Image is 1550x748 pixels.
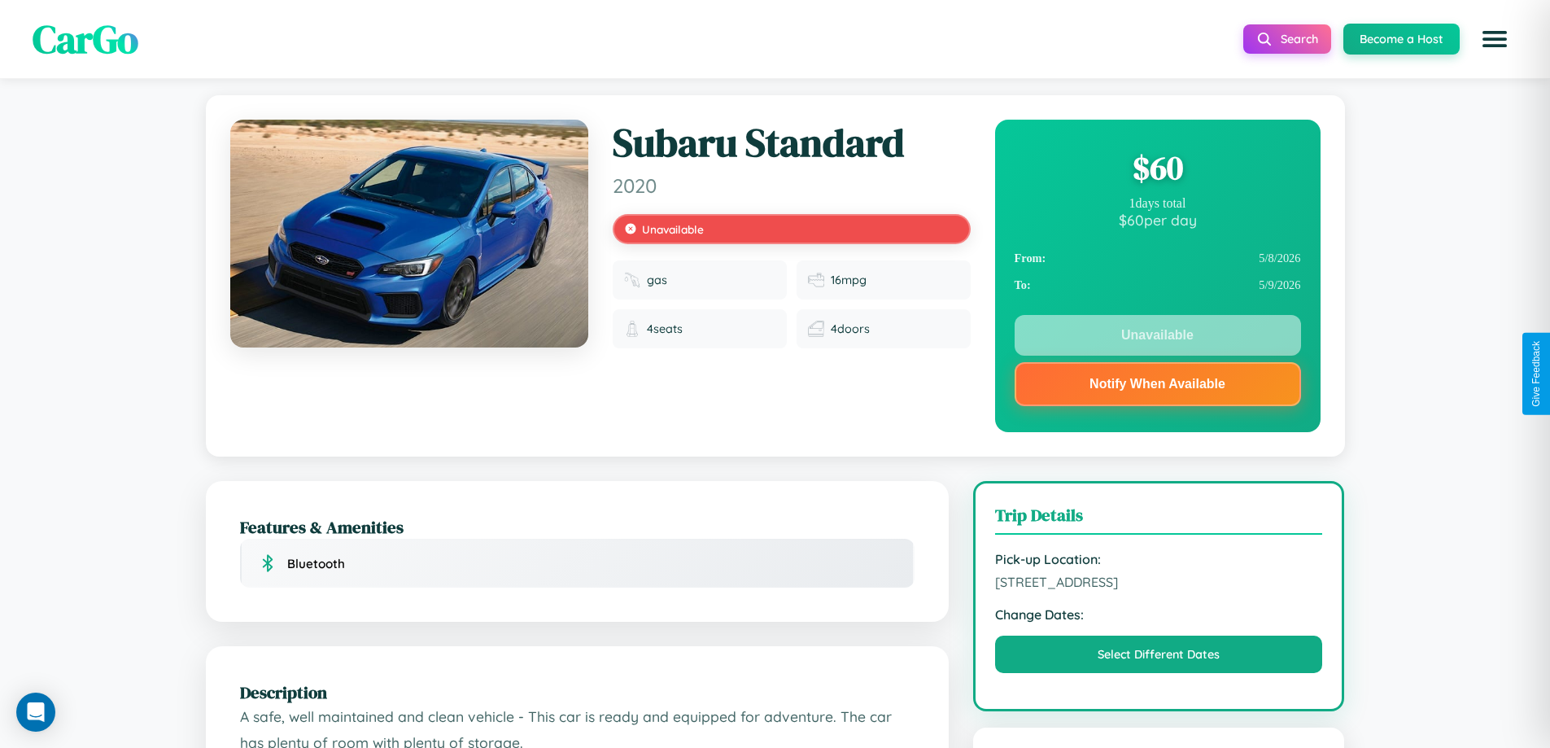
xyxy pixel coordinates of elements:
h2: Description [240,680,915,704]
strong: From: [1015,252,1046,265]
h1: Subaru Standard [613,120,971,167]
span: [STREET_ADDRESS] [995,574,1323,590]
strong: Pick-up Location: [995,551,1323,567]
button: Become a Host [1343,24,1460,55]
span: 4 seats [647,322,683,336]
button: Notify When Available [1015,362,1301,406]
div: $ 60 per day [1015,211,1301,229]
h3: Trip Details [995,503,1323,535]
strong: To: [1015,278,1031,292]
img: Doors [808,321,824,337]
span: 16 mpg [831,273,867,287]
img: Seats [624,321,640,337]
span: Unavailable [642,222,704,236]
div: Give Feedback [1530,341,1542,407]
span: gas [647,273,667,287]
img: Fuel efficiency [808,272,824,288]
div: 5 / 9 / 2026 [1015,272,1301,299]
button: Select Different Dates [995,636,1323,673]
button: Unavailable [1015,315,1301,356]
strong: Change Dates: [995,606,1323,623]
button: Open menu [1472,16,1517,62]
div: 1 days total [1015,196,1301,211]
img: Subaru Standard 2020 [230,120,588,348]
span: Search [1281,32,1318,46]
span: Bluetooth [287,556,345,571]
button: Search [1243,24,1331,54]
span: 2020 [613,173,971,198]
span: CarGo [33,12,138,66]
div: $ 60 [1015,146,1301,190]
div: 5 / 8 / 2026 [1015,245,1301,272]
h2: Features & Amenities [240,515,915,539]
div: Open Intercom Messenger [16,693,55,732]
span: 4 doors [831,322,870,336]
img: Fuel type [624,272,640,288]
